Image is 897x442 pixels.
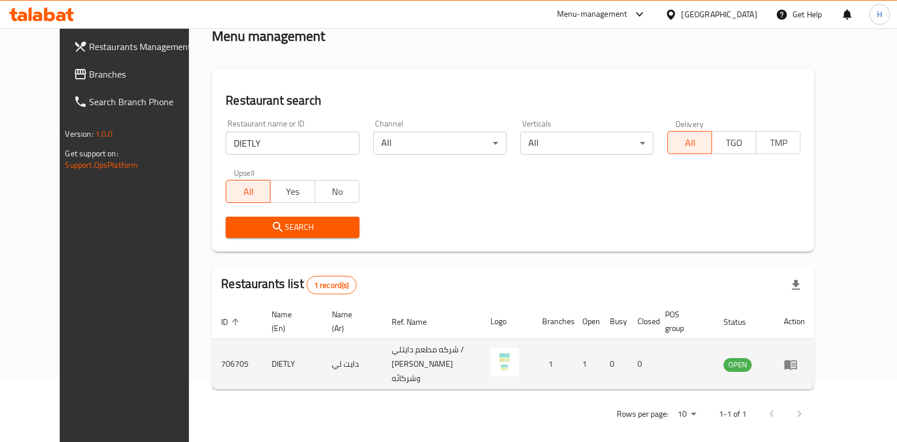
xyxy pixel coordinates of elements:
[784,358,805,371] div: Menu
[533,339,573,390] td: 1
[533,304,573,339] th: Branches
[221,275,356,294] h2: Restaurants list
[90,40,200,53] span: Restaurants Management
[307,276,357,294] div: Total records count
[617,407,668,421] p: Rows per page:
[557,7,628,21] div: Menu-management
[65,146,118,161] span: Get support on:
[665,308,701,335] span: POS group
[392,315,442,329] span: Ref. Name
[226,217,359,238] button: Search
[275,183,310,200] span: Yes
[235,220,350,235] span: Search
[307,280,356,291] span: 1 record(s)
[226,132,359,155] input: Search for restaurant name or ID..
[724,315,761,329] span: Status
[601,304,628,339] th: Busy
[520,132,654,155] div: All
[64,60,210,88] a: Branches
[226,180,270,203] button: All
[315,180,359,203] button: No
[782,271,810,299] div: Export file
[628,339,656,390] td: 0
[64,33,210,60] a: Restaurants Management
[675,120,704,128] label: Delivery
[573,339,601,390] td: 1
[717,134,752,151] span: TGO
[212,27,325,45] h2: Menu management
[270,180,315,203] button: Yes
[234,168,255,176] label: Upsell
[373,132,507,155] div: All
[65,157,138,172] a: Support.OpsPlatform
[673,406,701,423] div: Rows per page:
[382,339,481,390] td: شركه مطعم دايتلي / [PERSON_NAME] وشركائه
[90,95,200,109] span: Search Branch Phone
[628,304,656,339] th: Closed
[221,315,243,329] span: ID
[212,339,262,390] td: 706705
[272,308,309,335] span: Name (En)
[761,134,796,151] span: TMP
[65,126,94,141] span: Version:
[320,183,355,200] span: No
[262,339,323,390] td: DIETLY
[90,67,200,81] span: Branches
[490,348,519,376] img: DIETLY
[719,407,747,421] p: 1-1 of 1
[667,131,712,154] button: All
[226,92,801,109] h2: Restaurant search
[724,358,752,371] span: OPEN
[682,8,757,21] div: [GEOGRAPHIC_DATA]
[64,88,210,116] a: Search Branch Phone
[756,131,801,154] button: TMP
[231,183,266,200] span: All
[323,339,382,390] td: دايت لي
[95,126,113,141] span: 1.0.0
[481,304,533,339] th: Logo
[212,304,814,390] table: enhanced table
[573,304,601,339] th: Open
[712,131,756,154] button: TGO
[672,134,707,151] span: All
[332,308,369,335] span: Name (Ar)
[775,304,814,339] th: Action
[877,8,882,21] span: H
[601,339,628,390] td: 0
